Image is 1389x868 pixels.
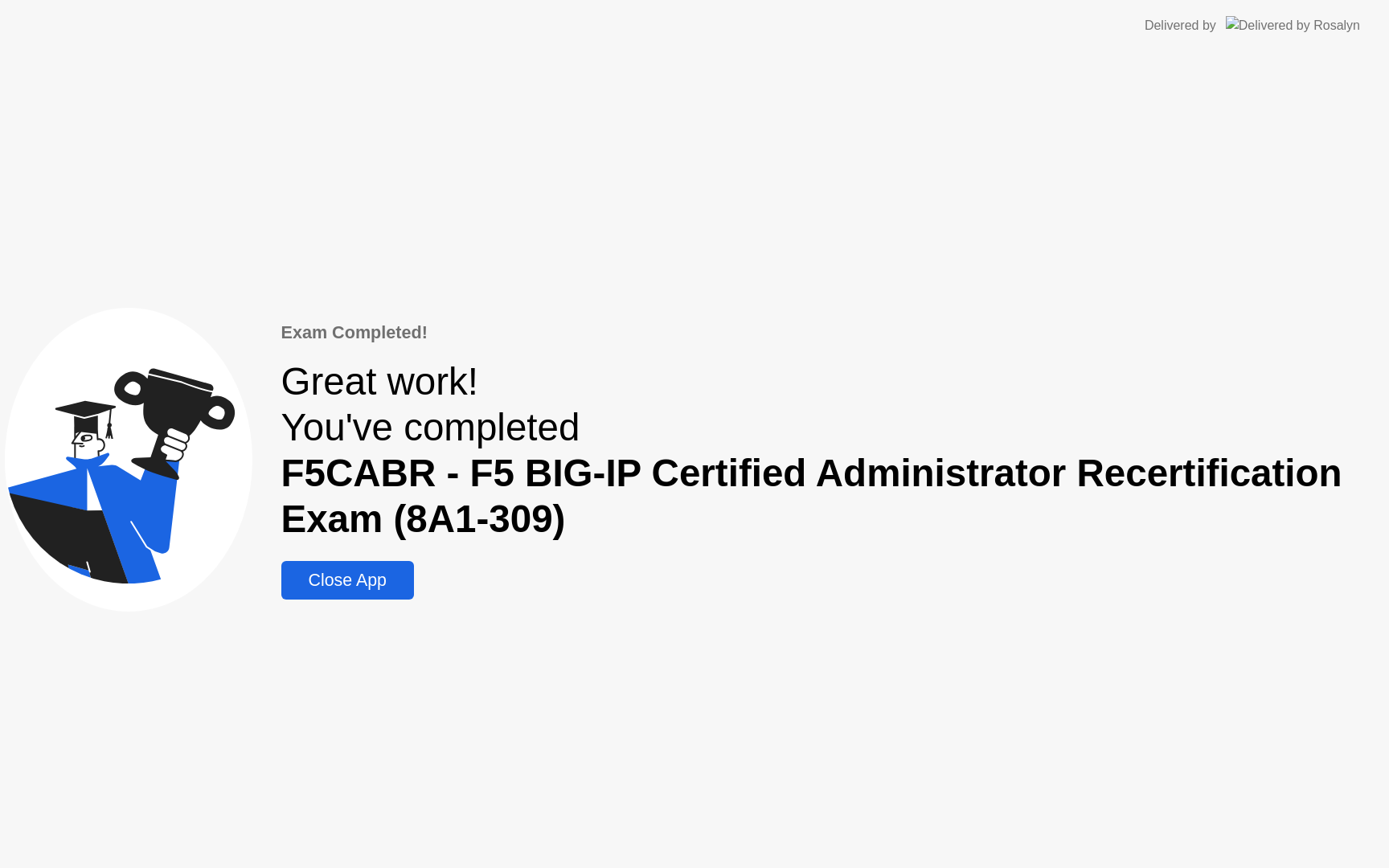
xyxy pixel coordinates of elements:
div: Close App [286,571,409,591]
div: Great work! You've completed [281,358,1385,542]
b: F5CABR - F5 BIG-IP Certified Administrator Recertification Exam (8A1-309) [281,452,1342,540]
img: Delivered by Rosalyn [1226,16,1360,35]
div: Exam Completed! [281,320,1385,346]
div: Delivered by [1145,16,1216,35]
button: Close App [281,561,414,600]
